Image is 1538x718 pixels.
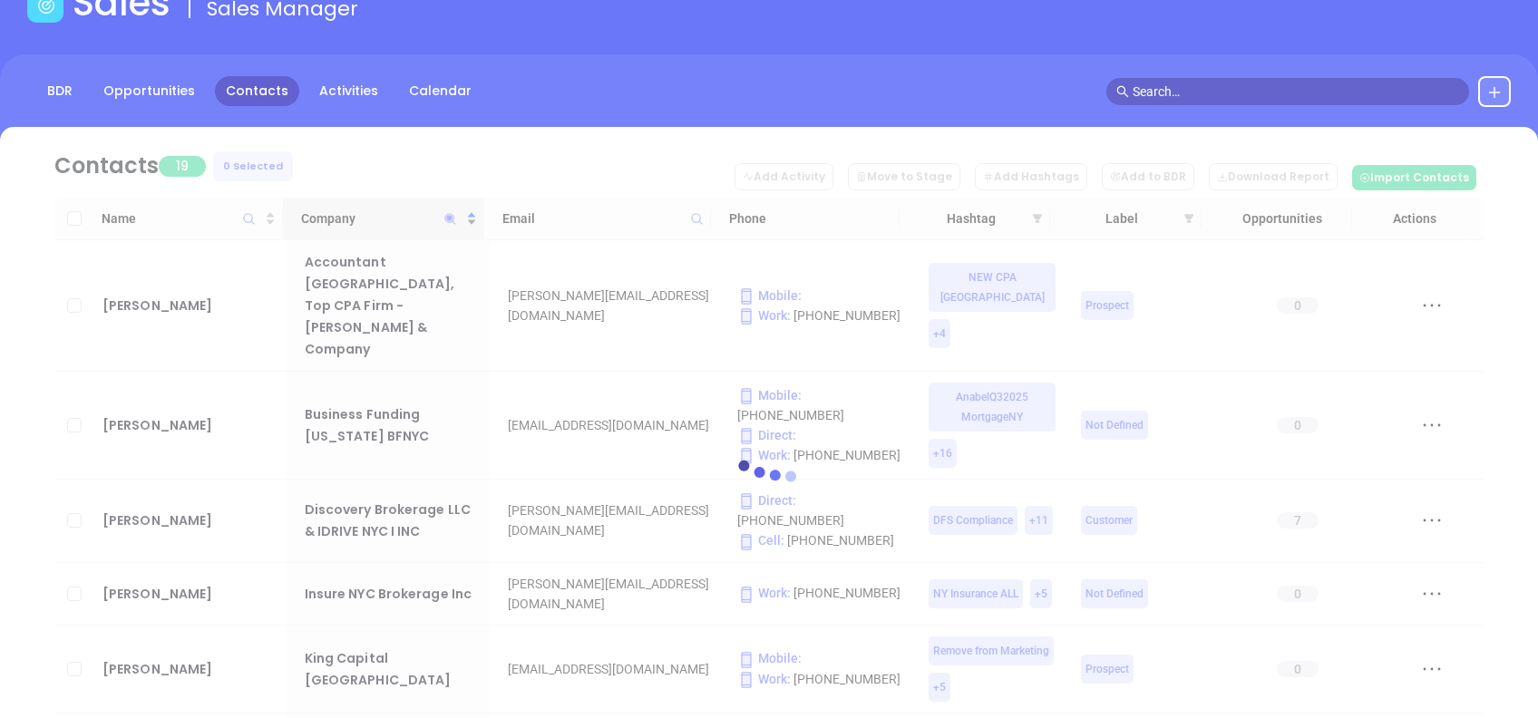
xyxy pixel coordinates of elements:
a: Contacts [215,76,299,106]
a: BDR [36,76,83,106]
span: search [1116,85,1129,98]
a: Activities [308,76,389,106]
input: Search… [1133,82,1459,102]
a: Calendar [398,76,482,106]
a: Opportunities [92,76,206,106]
